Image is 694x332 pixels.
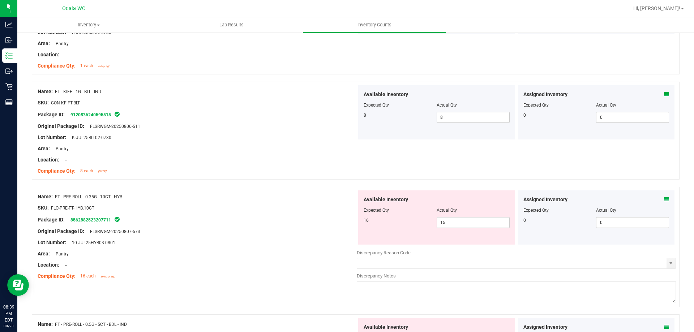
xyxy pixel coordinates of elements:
span: Lot Number: [38,134,66,140]
span: SKU: [38,205,49,211]
span: -- [61,52,67,57]
span: CON-KF-FT-BLT [51,100,80,105]
span: Compliance Qty: [38,168,76,174]
span: a day ago [98,65,110,68]
span: Assigned Inventory [523,196,567,203]
a: 8562882523207711 [70,217,111,223]
span: Location: [38,262,59,268]
iframe: Resource center [7,274,29,296]
span: Package ID: [38,217,65,223]
inline-svg: Reports [5,99,13,106]
span: 16 each [80,273,96,279]
span: Pantry [52,251,69,256]
span: Compliance Qty: [38,273,76,279]
inline-svg: Analytics [5,21,13,28]
input: 15 [437,217,509,228]
span: Available Inventory [364,323,408,331]
span: FT - PRE-ROLL - 0.5G - 5CT - BDL - IND [55,322,127,327]
span: -- [61,263,67,268]
span: SKU: [38,100,49,105]
span: FLSRWGM-20250807-673 [86,229,140,234]
span: Original Package ID: [38,228,84,234]
a: Inventory [17,17,160,33]
span: 8 each [80,168,93,173]
span: Pantry [52,41,69,46]
span: 1 each [80,63,93,68]
a: Inventory Counts [303,17,446,33]
span: K-JUL25BLT02-0730 [68,135,111,140]
span: select [667,258,676,268]
span: 10-JUL25HYB03-0801 [68,240,115,245]
span: FT - PRE-ROLL - 0.35G - 10CT - HYB [55,194,122,199]
input: 8 [437,112,509,122]
div: Actual Qty [596,102,669,108]
span: Assigned Inventory [523,323,567,331]
span: Actual Qty [437,208,457,213]
a: 9120836240595515 [70,112,111,117]
span: Name: [38,89,53,94]
inline-svg: Inbound [5,36,13,44]
inline-svg: Outbound [5,68,13,75]
span: Inventory Counts [348,22,401,28]
span: FLSRWGM-20250806-511 [86,124,140,129]
span: 16 [364,218,369,223]
p: 08:39 PM EDT [3,304,14,323]
span: an hour ago [100,275,115,278]
span: Original Package ID: [38,123,84,129]
span: Area: [38,146,50,151]
span: Inventory [18,22,160,28]
span: Hi, [PERSON_NAME]! [633,5,680,11]
span: Name: [38,194,53,199]
input: 0 [596,112,669,122]
span: Lab Results [210,22,253,28]
span: FT - KIEF - 1G - BLT - IND [55,89,101,94]
span: Name: [38,321,53,327]
span: K-JUL25BLT02-0730 [68,30,111,35]
span: Available Inventory [364,91,408,98]
a: Lab Results [160,17,303,33]
span: FLO-PRE-FT-HYB.10CT [51,206,94,211]
span: 8 [364,113,366,118]
div: Actual Qty [596,207,669,214]
span: Lot Number: [38,240,66,245]
span: Package ID: [38,112,65,117]
span: Assigned Inventory [523,91,567,98]
span: Pantry [52,146,69,151]
span: Location: [38,52,59,57]
span: Compliance Qty: [38,63,76,69]
span: Area: [38,40,50,46]
div: 0 [523,217,596,224]
div: Expected Qty [523,207,596,214]
div: Discrepancy Notes [357,272,676,280]
div: Expected Qty [523,102,596,108]
inline-svg: Inventory [5,52,13,59]
div: 0 [523,112,596,118]
span: In Sync [114,216,120,223]
span: Discrepancy Reason Code [357,250,411,255]
span: Location: [38,157,59,163]
span: Ocala WC [62,5,85,12]
span: Lot Number: [38,29,66,35]
span: -- [61,158,67,163]
span: [DATE] [98,170,106,173]
span: Area: [38,251,50,256]
span: Available Inventory [364,196,408,203]
span: Actual Qty [437,103,457,108]
span: In Sync [114,111,120,118]
p: 08/23 [3,323,14,329]
input: 0 [596,217,669,228]
inline-svg: Retail [5,83,13,90]
span: Expected Qty [364,103,389,108]
span: Expected Qty [364,208,389,213]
